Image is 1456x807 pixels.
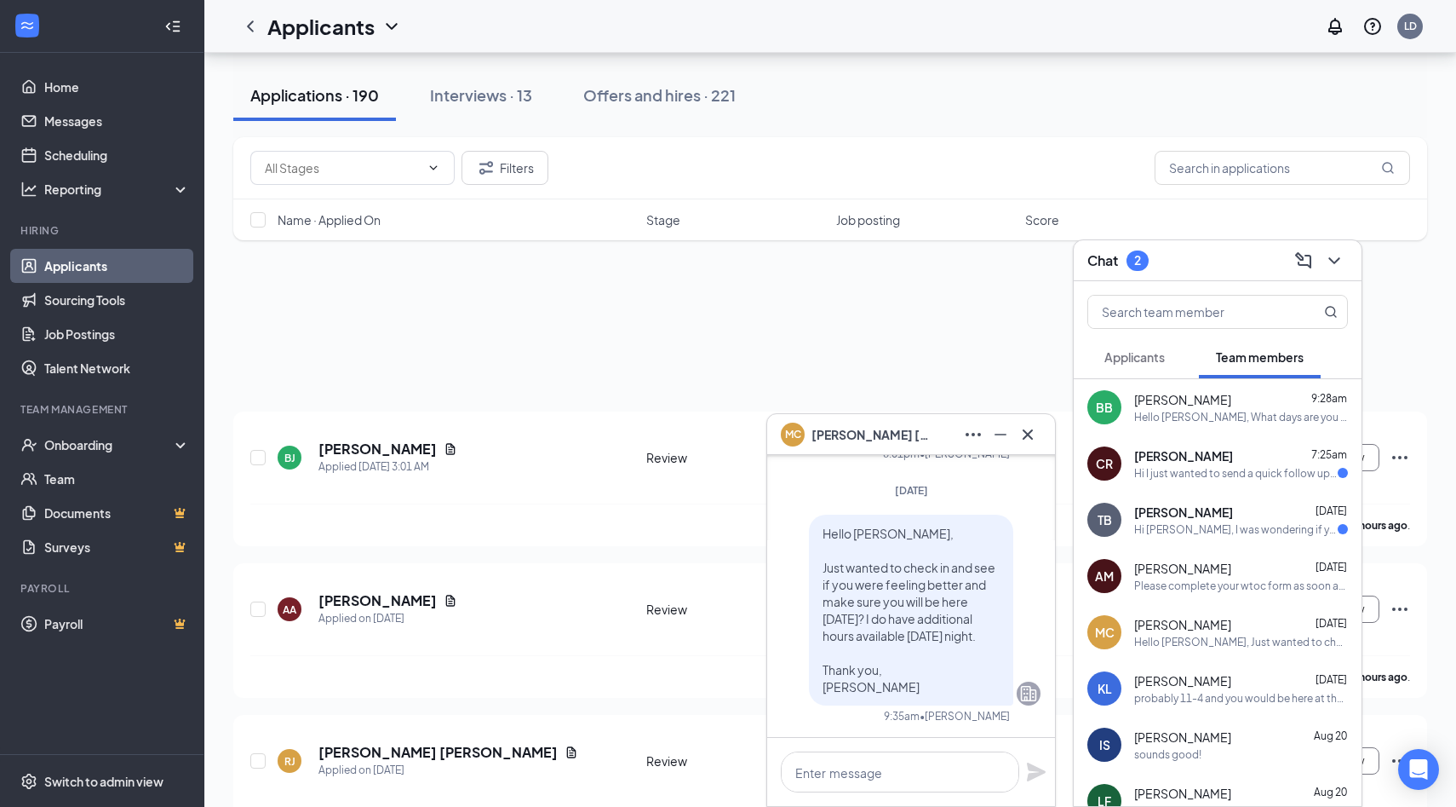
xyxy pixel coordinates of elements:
div: Applied on [DATE] [318,610,457,627]
svg: Ellipses [1390,599,1410,620]
input: All Stages [265,159,420,177]
a: DocumentsCrown [44,496,190,530]
span: Aug 20 [1314,729,1347,742]
svg: Cross [1017,424,1038,445]
span: Applicants [1104,349,1165,365]
button: Ellipses [960,421,987,448]
input: Search in applications [1155,151,1410,185]
div: Hi [PERSON_NAME], I was wondering if you have any updates on when I can get my orientation date? [1134,522,1338,537]
button: ChevronDown [1321,247,1348,274]
svg: Plane [1026,762,1046,782]
div: IS [1099,736,1110,753]
div: CR [1096,455,1113,472]
span: [PERSON_NAME] [1134,729,1231,746]
input: Search team member [1088,296,1290,328]
svg: Settings [20,773,37,790]
b: 7 hours ago [1351,519,1407,532]
div: Please complete your wtoc form as soon as possible. Thank you Culvers Accounting Department [1134,579,1348,593]
a: Job Postings [44,317,190,351]
span: [PERSON_NAME] [1134,447,1233,464]
div: Switch to admin view [44,773,163,790]
div: LD [1404,19,1417,33]
div: AA [283,602,296,617]
div: sounds good! [1134,747,1201,762]
span: [PERSON_NAME] [1134,504,1233,521]
span: 9:28am [1311,392,1347,405]
svg: Document [444,594,457,608]
svg: Collapse [164,18,181,35]
span: [DATE] [1316,504,1347,517]
span: 7:25am [1311,448,1347,461]
span: [PERSON_NAME] [1134,672,1231,689]
div: 2 [1134,253,1141,268]
span: [PERSON_NAME] [1134,391,1231,408]
div: 9:35am [884,709,920,723]
div: Team Management [20,402,186,417]
svg: Ellipses [1390,447,1410,468]
div: Review [646,449,826,466]
h5: [PERSON_NAME] [318,591,437,610]
svg: QuestionInfo [1362,16,1383,37]
div: KL [1098,680,1112,697]
span: [DATE] [1316,673,1347,686]
button: Filter Filters [461,151,548,185]
span: [PERSON_NAME] [1134,616,1231,633]
a: Scheduling [44,138,190,172]
h5: [PERSON_NAME] [318,440,437,458]
button: ComposeMessage [1290,247,1317,274]
div: Review [646,752,826,770]
a: PayrollCrown [44,607,190,641]
svg: ChevronLeft [240,16,261,37]
svg: UserCheck [20,436,37,453]
span: [PERSON_NAME] [1134,785,1231,802]
div: Payroll [20,581,186,596]
div: Review [646,601,826,618]
span: Team members [1216,349,1304,365]
svg: MagnifyingGlass [1381,161,1395,175]
span: Aug 20 [1314,786,1347,798]
div: Reporting [44,181,191,198]
div: BB [1096,399,1113,416]
div: Onboarding [44,436,175,453]
div: MC [1095,624,1115,641]
svg: Document [565,746,578,759]
span: Stage [646,211,680,228]
svg: Ellipses [1390,751,1410,771]
div: Hello [PERSON_NAME], What days are you available to do orientation this week? Thank you, [PERSON_... [1134,410,1348,424]
h3: Chat [1087,251,1118,270]
svg: ComposeMessage [1293,251,1314,271]
div: Open Intercom Messenger [1398,749,1439,790]
button: Minimize [987,421,1014,448]
span: • [PERSON_NAME] [920,709,1010,723]
div: Offers and hires · 221 [583,84,736,106]
a: Messages [44,104,190,138]
svg: Notifications [1325,16,1345,37]
div: AM [1095,568,1114,585]
div: Interviews · 13 [430,84,532,106]
svg: Ellipses [963,424,983,445]
div: Hello [PERSON_NAME], Just wanted to check in and see if you were feeling better and make sure you... [1134,635,1348,649]
div: Applied on [DATE] [318,762,578,779]
svg: WorkstreamLogo [19,17,36,34]
span: Score [1025,211,1059,228]
span: [PERSON_NAME] [PERSON_NAME] [811,425,931,444]
svg: Minimize [990,424,1011,445]
span: [DATE] [1316,561,1347,574]
button: Cross [1014,421,1041,448]
h5: [PERSON_NAME] [PERSON_NAME] [318,743,558,762]
a: Home [44,70,190,104]
div: Applied [DATE] 3:01 AM [318,458,457,476]
span: Name · Applied On [278,211,381,228]
svg: ChevronDown [427,161,440,175]
div: Applications · 190 [250,84,379,106]
svg: ChevronDown [381,16,402,37]
div: Hi I just wanted to send a quick follow up is there any update on my schedule? [1134,466,1338,481]
a: SurveysCrown [44,530,190,564]
span: [DATE] [1316,617,1347,630]
h1: Applicants [267,12,375,41]
svg: ChevronDown [1324,251,1344,271]
div: BJ [284,451,295,465]
a: Team [44,462,190,496]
